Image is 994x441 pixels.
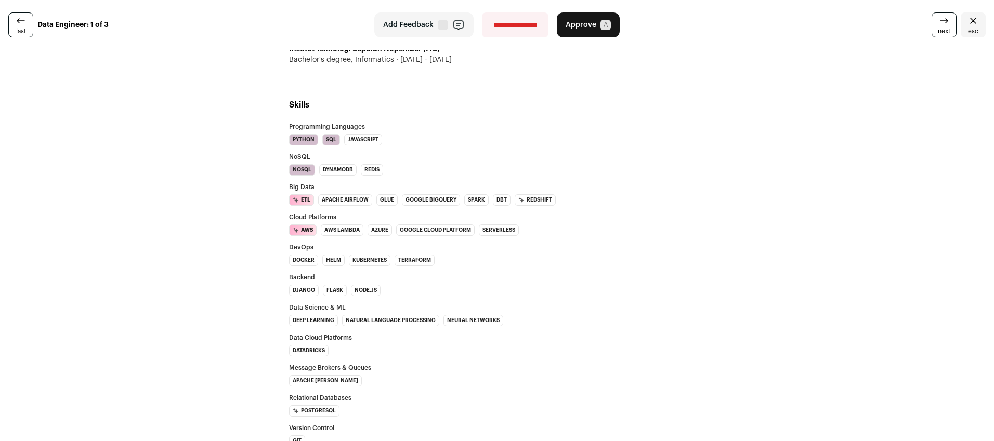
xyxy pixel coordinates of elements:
[322,134,340,145] li: SQL
[321,224,363,236] li: AWS Lambda
[968,27,978,35] span: esc
[318,194,372,206] li: Apache Airflow
[16,27,26,35] span: last
[289,154,705,160] h3: NoSQL
[932,12,957,37] a: next
[289,214,705,220] h3: Cloud Platforms
[289,345,329,356] li: Databricks
[289,365,705,371] h3: Message Brokers & Queues
[289,124,705,130] h3: Programming Languages
[600,20,611,30] span: A
[515,194,556,206] li: Redshift
[323,285,347,296] li: Flask
[557,12,620,37] button: Approve A
[289,194,314,206] li: ETL
[289,55,705,65] div: Bachelor's degree, Informatics
[289,395,705,401] h3: Relational Databases
[322,255,345,266] li: Helm
[396,224,475,236] li: Google Cloud Platform
[938,27,950,35] span: next
[319,164,357,176] li: DynamoDB
[349,255,390,266] li: Kubernetes
[289,304,705,311] h3: Data Science & ML
[37,20,109,30] strong: Data Engineer: 1 of 3
[464,194,489,206] li: Spark
[368,224,392,236] li: Azure
[479,224,519,236] li: Serverless
[374,12,474,37] button: Add Feedback F
[289,184,705,190] h3: Big Data
[289,164,315,176] li: NoSQL
[361,164,383,176] li: Redis
[289,134,318,145] li: Python
[289,224,317,236] li: AWS
[289,375,362,386] li: Apache [PERSON_NAME]
[289,405,339,417] li: PostgreSQL
[8,12,33,37] a: last
[344,134,382,145] li: JavaScript
[395,255,435,266] li: Terraform
[289,285,319,296] li: Django
[342,315,439,326] li: Natural Language Processing
[443,315,503,326] li: Neural Networks
[289,274,705,280] h3: Backend
[438,20,448,30] span: F
[394,55,452,65] span: [DATE] - [DATE]
[961,12,986,37] a: Close
[351,285,381,296] li: Node.js
[383,20,434,30] span: Add Feedback
[402,194,460,206] li: Google BigQuery
[289,244,705,250] h3: DevOps
[289,425,705,431] h3: Version Control
[289,255,318,266] li: Docker
[289,315,338,326] li: Deep Learning
[566,20,596,30] span: Approve
[289,99,705,111] h2: Skills
[493,194,511,206] li: dbt
[289,335,705,341] h3: Data Cloud Platforms
[376,194,398,206] li: Glue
